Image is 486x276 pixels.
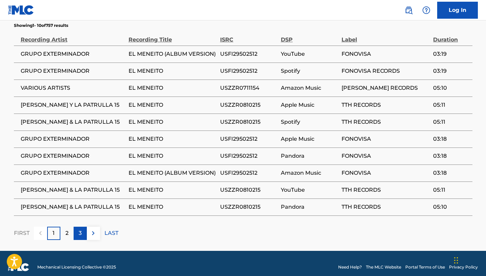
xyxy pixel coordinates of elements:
[129,50,217,58] span: EL MENEITO (ALBUM VERSION)
[37,264,116,270] span: Mechanical Licensing Collective © 2025
[437,2,478,19] a: Log In
[220,169,277,177] span: USFI29502512
[342,84,430,92] span: [PERSON_NAME] RECORDS
[449,264,478,270] a: Privacy Policy
[281,29,338,44] div: DSP
[405,6,413,14] img: search
[220,29,277,44] div: ISRC
[433,67,469,75] span: 03:19
[433,135,469,143] span: 03:18
[220,135,277,143] span: USFI29502512
[21,101,125,109] span: [PERSON_NAME] Y LA PATRULLA 15
[220,84,277,92] span: USZZR0711154
[281,169,338,177] span: Amazon Music
[21,169,125,177] span: GRUPO EXTERMINADOR
[454,250,458,271] div: Drag
[220,203,277,211] span: USZZR0810215
[420,3,433,17] div: Help
[104,229,118,237] p: LAST
[402,3,415,17] a: Public Search
[342,203,430,211] span: TTH RECORDS
[433,29,469,44] div: Duration
[65,229,69,237] p: 2
[433,101,469,109] span: 05:11
[342,50,430,58] span: FONOVISA
[129,118,217,126] span: EL MENEITO
[129,135,217,143] span: EL MENEITO
[452,243,486,276] iframe: Chat Widget
[342,118,430,126] span: TTH RECORDS
[53,229,55,237] p: 1
[21,135,125,143] span: GRUPO EXTERMINADOR
[281,118,338,126] span: Spotify
[89,229,97,237] img: right
[281,50,338,58] span: YouTube
[21,186,125,194] span: [PERSON_NAME] & LA PATRULLA 15
[342,67,430,75] span: FONOVISA RECORDS
[281,186,338,194] span: YouTube
[8,5,34,15] img: MLC Logo
[433,203,469,211] span: 05:10
[129,169,217,177] span: EL MENEITO (ALBUM VERSION)
[79,229,82,237] p: 3
[220,101,277,109] span: USZZR0810215
[342,135,430,143] span: FONOVISA
[129,186,217,194] span: EL MENEITO
[281,203,338,211] span: Pandora
[21,203,125,211] span: [PERSON_NAME] & LA PATRULLA 15
[129,67,217,75] span: EL MENEITO
[220,50,277,58] span: USFI29502512
[433,169,469,177] span: 03:18
[342,101,430,109] span: TTH RECORDS
[14,22,68,29] p: Showing 1 - 10 of 757 results
[422,6,430,14] img: help
[129,203,217,211] span: EL MENEITO
[281,135,338,143] span: Apple Music
[433,186,469,194] span: 05:11
[8,263,29,271] img: logo
[21,29,125,44] div: Recording Artist
[220,186,277,194] span: USZZR0810215
[129,101,217,109] span: EL MENEITO
[342,29,430,44] div: Label
[220,67,277,75] span: USFI29502512
[21,118,125,126] span: [PERSON_NAME] & LA PATRULLA 15
[338,264,362,270] a: Need Help?
[433,84,469,92] span: 05:10
[281,67,338,75] span: Spotify
[220,152,277,160] span: USFI29502512
[21,50,125,58] span: GRUPO EXTERMINADOR
[405,264,445,270] a: Portal Terms of Use
[342,186,430,194] span: TTH RECORDS
[129,29,217,44] div: Recording Title
[433,118,469,126] span: 05:11
[433,152,469,160] span: 03:18
[220,118,277,126] span: USZZR0810215
[14,229,30,237] p: FIRST
[21,67,125,75] span: GRUPO EXTERMINADOR
[129,152,217,160] span: EL MENEITO
[129,84,217,92] span: EL MENEITO
[21,152,125,160] span: GRUPO EXTERMINADOR
[281,84,338,92] span: Amazon Music
[366,264,401,270] a: The MLC Website
[342,152,430,160] span: FONOVISA
[281,152,338,160] span: Pandora
[281,101,338,109] span: Apple Music
[342,169,430,177] span: FONOVISA
[433,50,469,58] span: 03:19
[21,84,125,92] span: VARIOUS ARTISTS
